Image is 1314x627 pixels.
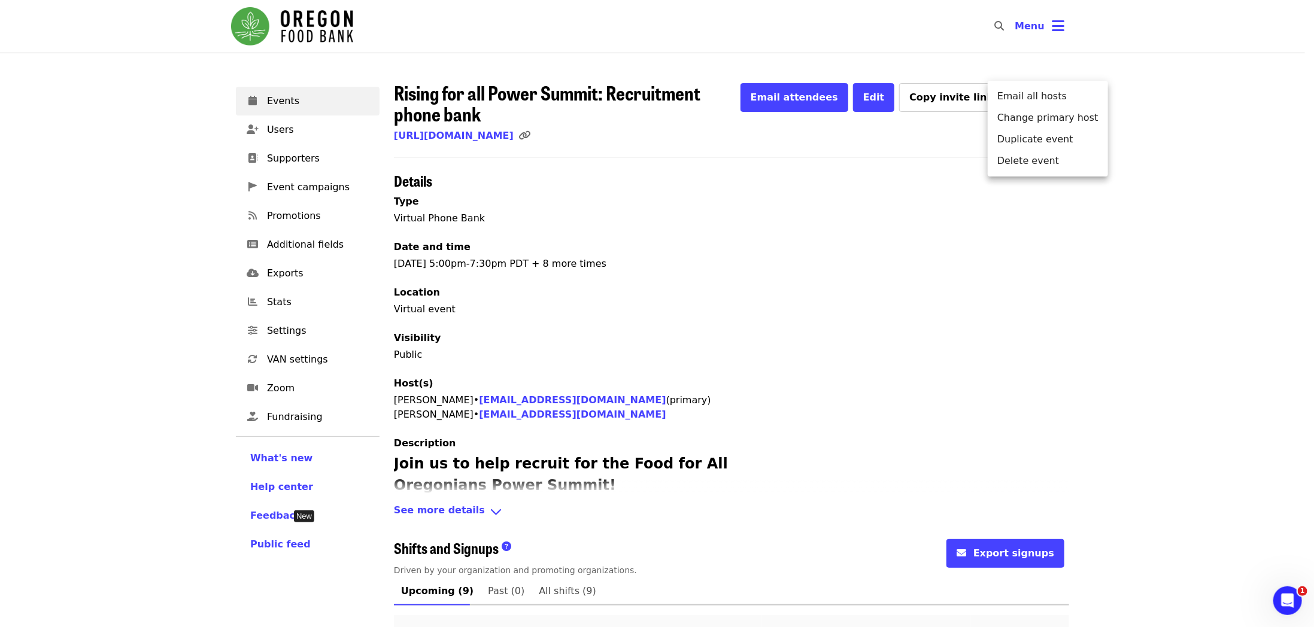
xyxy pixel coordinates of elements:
[1273,586,1302,615] iframe: Intercom live chat
[997,132,1073,147] span: Duplicate event
[997,89,1067,104] span: Email all hosts
[997,154,1059,168] span: Delete event
[1298,586,1307,596] span: 1
[997,111,1098,125] span: Change primary host
[988,129,1108,150] a: Duplicate event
